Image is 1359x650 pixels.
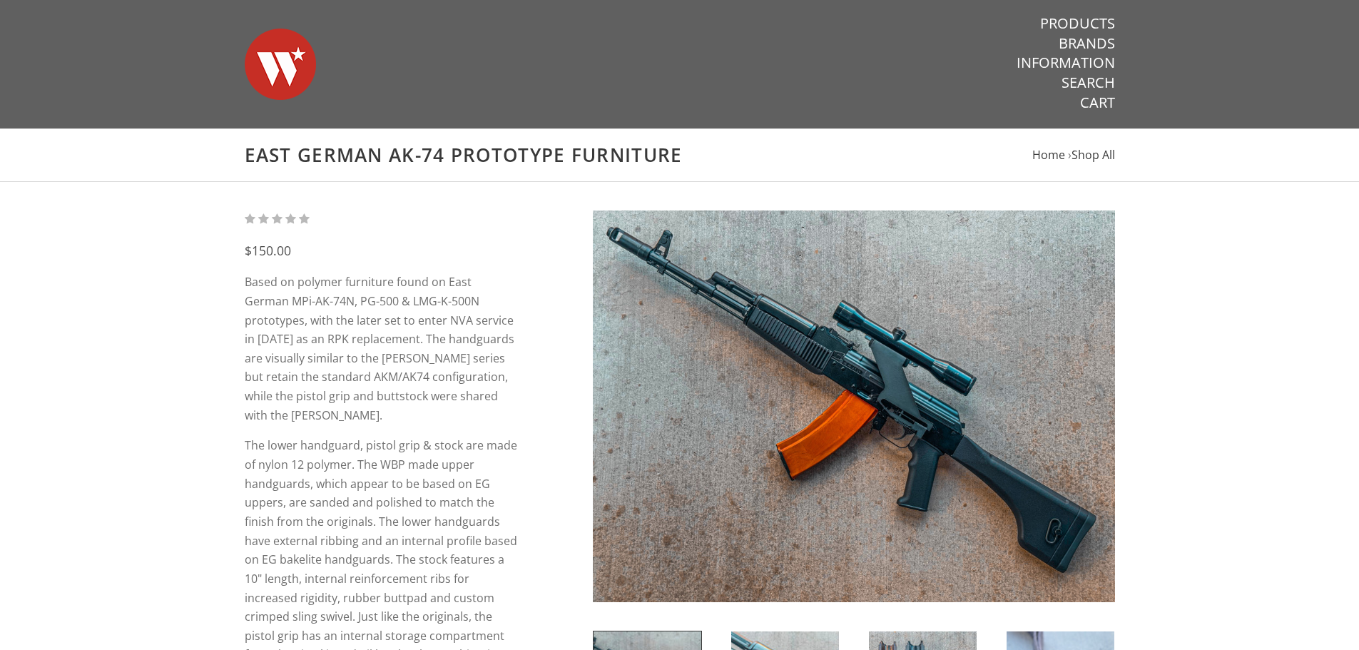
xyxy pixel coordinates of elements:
[245,273,518,425] p: Based on polymer furniture found on East German MPi-AK-74N, PG-500 & LMG-K-500N prototypes, with ...
[1017,54,1115,72] a: Information
[1040,14,1115,33] a: Products
[1059,34,1115,53] a: Brands
[245,143,1115,167] h1: East German AK-74 Prototype Furniture
[593,210,1115,602] img: East German AK-74 Prototype Furniture
[1062,73,1115,92] a: Search
[1072,147,1115,163] a: Shop All
[1080,93,1115,112] a: Cart
[245,242,291,259] span: $150.00
[245,14,316,114] img: Warsaw Wood Co.
[1032,147,1065,163] a: Home
[1068,146,1115,165] li: ›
